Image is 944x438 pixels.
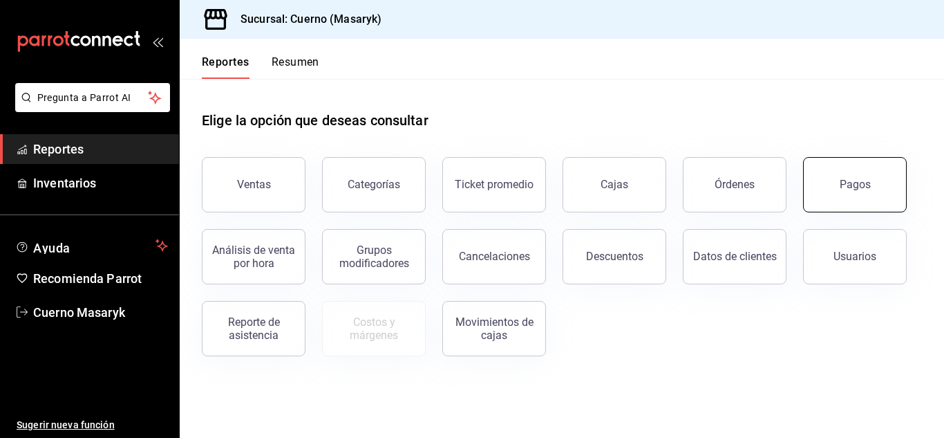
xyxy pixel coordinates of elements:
button: Resumen [272,55,319,79]
button: Análisis de venta por hora [202,229,305,284]
button: Reporte de asistencia [202,301,305,356]
button: Cancelaciones [442,229,546,284]
span: Sugerir nueva función [17,418,168,432]
button: Ventas [202,157,305,212]
div: Cajas [601,176,629,193]
h3: Sucursal: Cuerno (Masaryk) [229,11,381,28]
button: Movimientos de cajas [442,301,546,356]
div: Ventas [237,178,271,191]
span: Reportes [33,140,168,158]
span: Pregunta a Parrot AI [37,91,149,105]
div: Descuentos [586,250,643,263]
button: Reportes [202,55,249,79]
div: Categorías [348,178,400,191]
button: Pregunta a Parrot AI [15,83,170,112]
button: Descuentos [563,229,666,284]
span: Cuerno Masaryk [33,303,168,322]
div: Datos de clientes [693,250,777,263]
div: Pagos [840,178,871,191]
div: Ticket promedio [455,178,534,191]
span: Ayuda [33,237,150,254]
span: Recomienda Parrot [33,269,168,288]
div: Reporte de asistencia [211,316,296,342]
a: Pregunta a Parrot AI [10,100,170,115]
div: Análisis de venta por hora [211,244,296,270]
div: Grupos modificadores [331,244,417,270]
button: Usuarios [803,229,907,284]
button: Categorías [322,157,426,212]
div: navigation tabs [202,55,319,79]
button: Ticket promedio [442,157,546,212]
div: Órdenes [715,178,755,191]
a: Cajas [563,157,666,212]
button: Grupos modificadores [322,229,426,284]
button: Órdenes [683,157,786,212]
div: Costos y márgenes [331,316,417,342]
button: Contrata inventarios para ver este reporte [322,301,426,356]
div: Movimientos de cajas [451,316,537,342]
span: Inventarios [33,174,168,192]
div: Usuarios [833,250,876,263]
h1: Elige la opción que deseas consultar [202,110,428,131]
button: Datos de clientes [683,229,786,284]
button: Pagos [803,157,907,212]
button: open_drawer_menu [152,36,163,47]
div: Cancelaciones [459,250,530,263]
